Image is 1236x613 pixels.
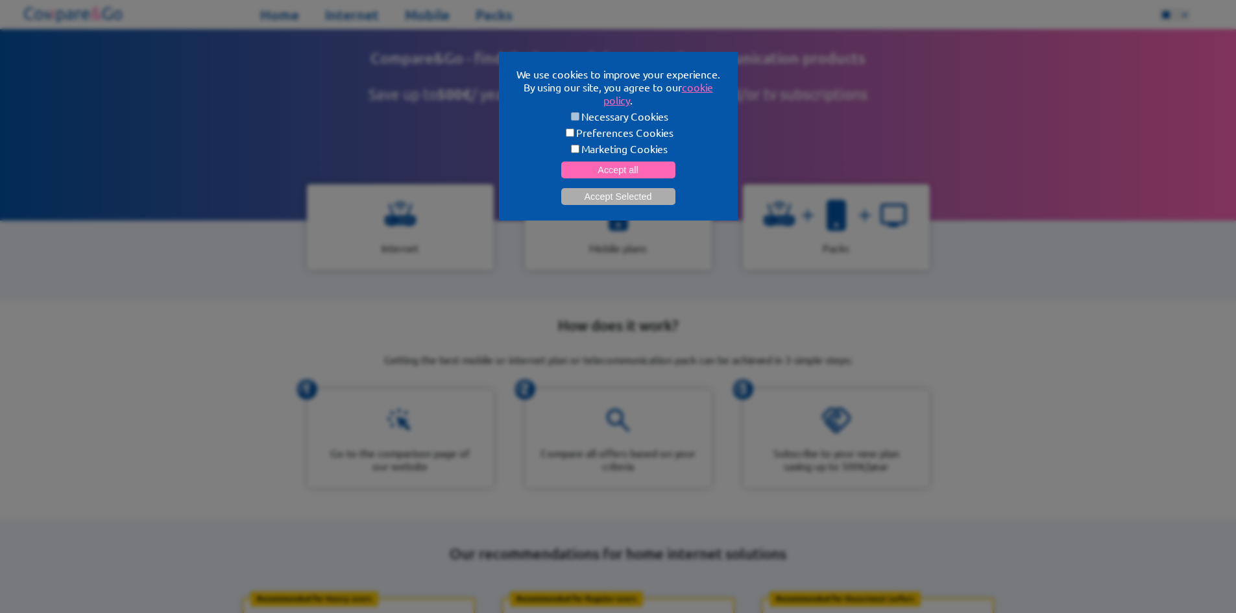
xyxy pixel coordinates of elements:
input: Necessary Cookies [571,112,579,121]
button: Accept all [561,162,675,178]
label: Necessary Cookies [515,110,722,123]
input: Marketing Cookies [571,145,579,153]
a: cookie policy [603,80,713,106]
label: Marketing Cookies [515,142,722,155]
input: Preferences Cookies [566,128,574,137]
button: Accept Selected [561,188,675,205]
label: Preferences Cookies [515,126,722,139]
p: We use cookies to improve your experience. By using our site, you agree to our . [515,67,722,106]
